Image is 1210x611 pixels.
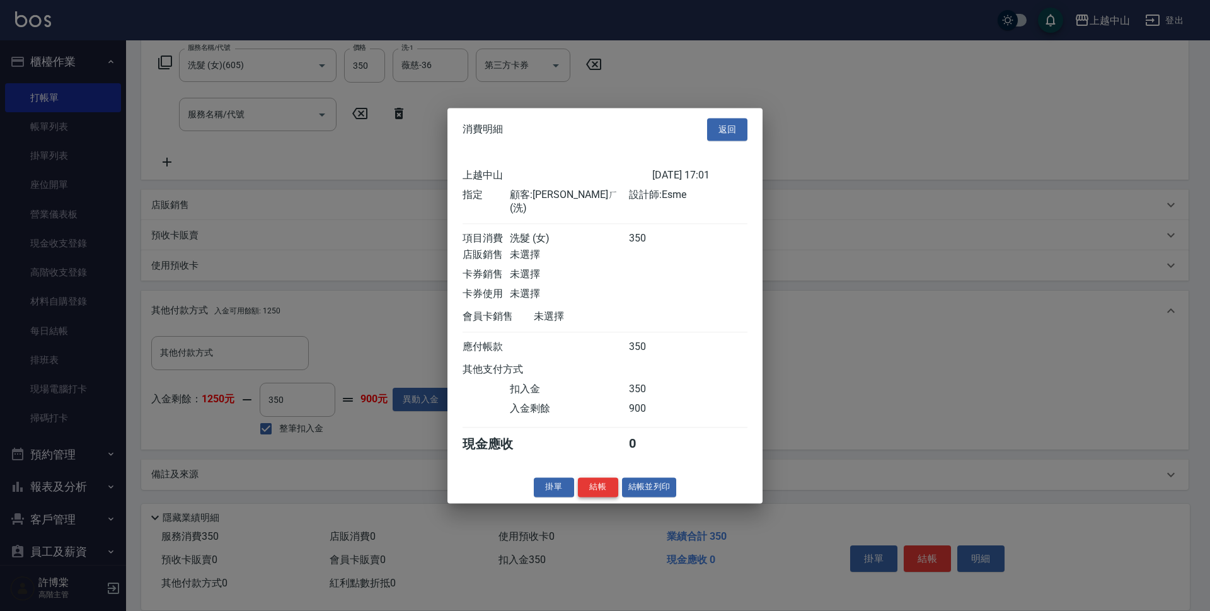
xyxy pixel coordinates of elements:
[463,169,652,182] div: 上越中山
[510,189,628,215] div: 顧客: [PERSON_NAME]ㄏ(洗)
[510,402,628,416] div: 入金剩餘
[463,268,510,281] div: 卡券銷售
[629,189,747,215] div: 設計師: Esme
[463,340,510,354] div: 應付帳款
[463,232,510,245] div: 項目消費
[629,402,676,416] div: 900
[578,477,618,497] button: 結帳
[652,169,747,182] div: [DATE] 17:01
[463,310,534,323] div: 會員卡銷售
[463,123,503,136] span: 消費明細
[510,232,628,245] div: 洗髮 (女)
[629,436,676,453] div: 0
[510,383,628,396] div: 扣入金
[629,383,676,396] div: 350
[510,268,628,281] div: 未選擇
[534,310,652,323] div: 未選擇
[510,288,628,301] div: 未選擇
[463,288,510,301] div: 卡券使用
[629,340,676,354] div: 350
[463,436,534,453] div: 現金應收
[707,118,747,141] button: 返回
[534,477,574,497] button: 掛單
[463,189,510,215] div: 指定
[510,248,628,262] div: 未選擇
[622,477,677,497] button: 結帳並列印
[629,232,676,245] div: 350
[463,363,558,376] div: 其他支付方式
[463,248,510,262] div: 店販銷售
